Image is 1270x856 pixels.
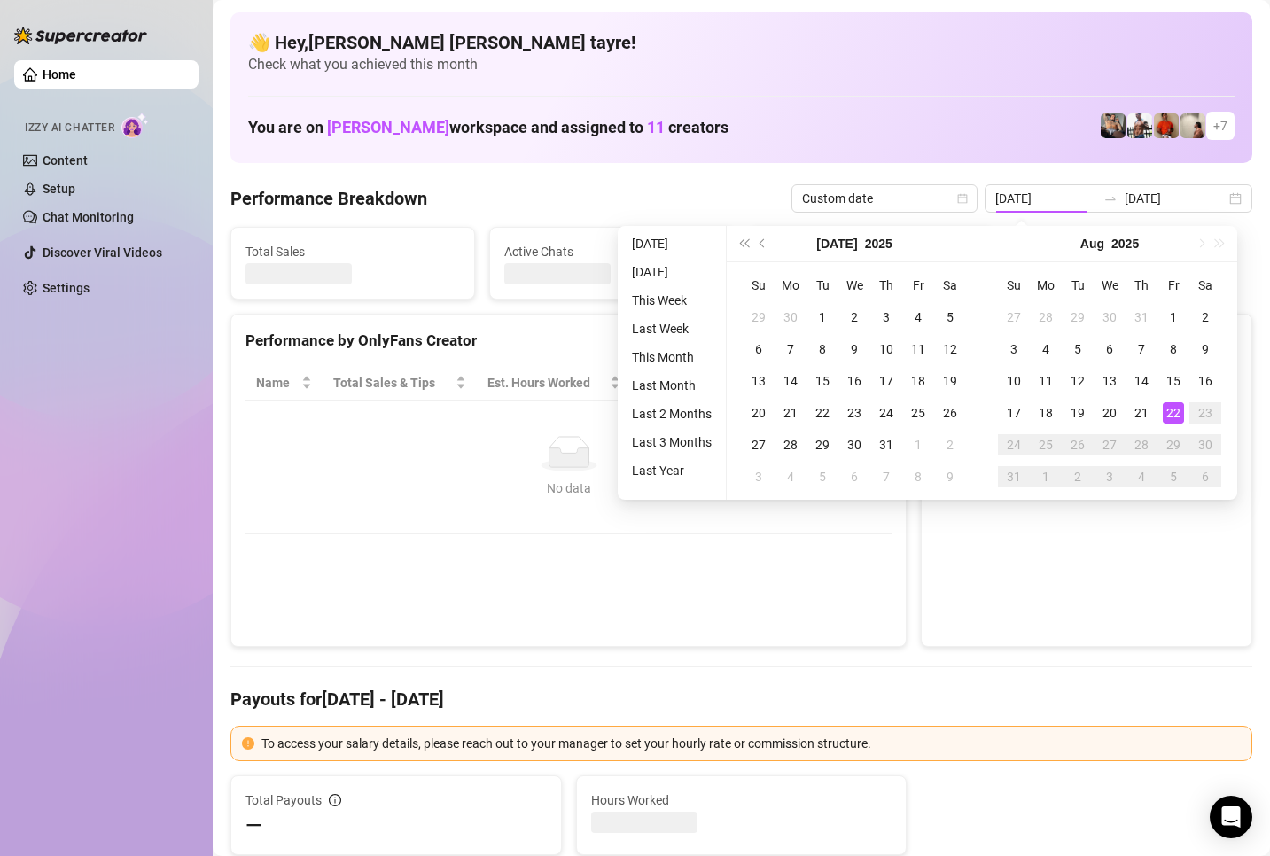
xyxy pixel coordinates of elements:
a: Settings [43,281,90,295]
span: Custom date [802,185,967,212]
input: End date [1125,189,1226,208]
span: to [1103,191,1118,206]
h4: Performance Breakdown [230,186,427,211]
span: Izzy AI Chatter [25,120,114,136]
span: 11 [647,118,665,136]
th: Chat Conversion [748,366,892,401]
img: logo-BBDzfeDw.svg [14,27,147,44]
h1: You are on workspace and assigned to creators [248,118,728,137]
span: Name [256,373,298,393]
span: Hours Worked [591,790,892,810]
div: Open Intercom Messenger [1210,796,1252,838]
a: Chat Monitoring [43,210,134,224]
span: exclamation-circle [242,737,254,750]
img: Justin [1154,113,1179,138]
div: To access your salary details, please reach out to your manager to set your hourly rate or commis... [261,734,1241,753]
h4: 👋 Hey, [PERSON_NAME] [PERSON_NAME] tayre ! [248,30,1235,55]
a: Home [43,67,76,82]
img: AI Chatter [121,113,149,138]
span: Sales / Hour [642,373,723,393]
span: swap-right [1103,191,1118,206]
span: [PERSON_NAME] [327,118,449,136]
h4: Payouts for [DATE] - [DATE] [230,687,1252,712]
img: Ralphy [1180,113,1205,138]
span: Total Sales & Tips [333,373,451,393]
div: No data [263,479,874,498]
span: Active Chats [504,242,719,261]
div: Performance by OnlyFans Creator [245,329,892,353]
a: Setup [43,182,75,196]
span: Chat Conversion [759,373,867,393]
img: George [1101,113,1126,138]
span: Total Sales [245,242,460,261]
div: Sales by OnlyFans Creator [936,329,1237,353]
a: Discover Viral Videos [43,245,162,260]
span: — [245,812,262,840]
span: calendar [957,193,968,204]
span: Messages Sent [764,242,978,261]
span: + 7 [1213,116,1227,136]
a: Content [43,153,88,167]
img: JUSTIN [1127,113,1152,138]
th: Total Sales & Tips [323,366,476,401]
th: Sales / Hour [631,366,748,401]
input: Start date [995,189,1096,208]
span: info-circle [329,794,341,806]
span: Total Payouts [245,790,322,810]
div: Est. Hours Worked [487,373,607,393]
th: Name [245,366,323,401]
span: Check what you achieved this month [248,55,1235,74]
